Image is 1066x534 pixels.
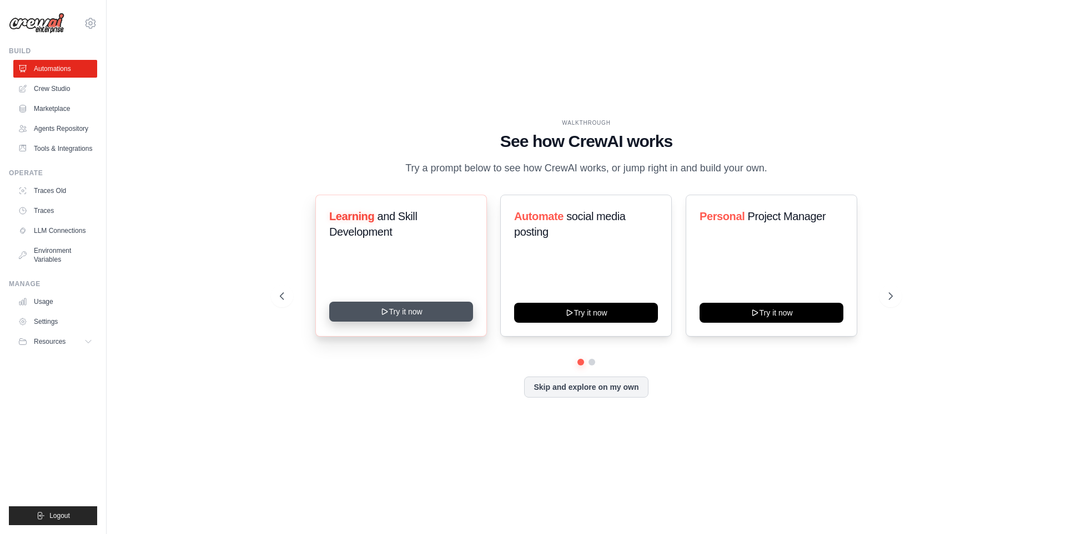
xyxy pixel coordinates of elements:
a: Environment Variables [13,242,97,268]
img: Logo [9,13,64,34]
a: Usage [13,293,97,311]
p: Try a prompt below to see how CrewAI works, or jump right in and build your own. [400,160,773,176]
div: Operate [9,169,97,177]
a: Traces Old [13,182,97,200]
a: Agents Repository [13,120,97,138]
span: social media posting [514,210,626,238]
div: WALKTHROUGH [280,119,893,127]
button: Try it now [329,302,473,322]
div: Build [9,47,97,55]
span: Resources [34,337,66,346]
span: Learning [329,210,374,222]
a: Marketplace [13,100,97,118]
span: and Skill Development [329,210,417,238]
button: Try it now [700,303,843,323]
a: Settings [13,313,97,330]
a: Crew Studio [13,80,97,98]
h1: See how CrewAI works [280,131,893,151]
span: Automate [514,210,564,222]
span: Project Manager [747,210,826,222]
div: Manage [9,279,97,288]
button: Logout [9,506,97,525]
span: Personal [700,210,745,222]
a: LLM Connections [13,222,97,240]
a: Tools & Integrations [13,140,97,157]
button: Resources [13,333,97,350]
button: Try it now [514,303,658,323]
a: Traces [13,202,97,220]
a: Automations [13,60,97,78]
span: Logout [49,511,70,520]
button: Skip and explore on my own [524,377,648,398]
iframe: Chat Widget [1010,481,1066,534]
